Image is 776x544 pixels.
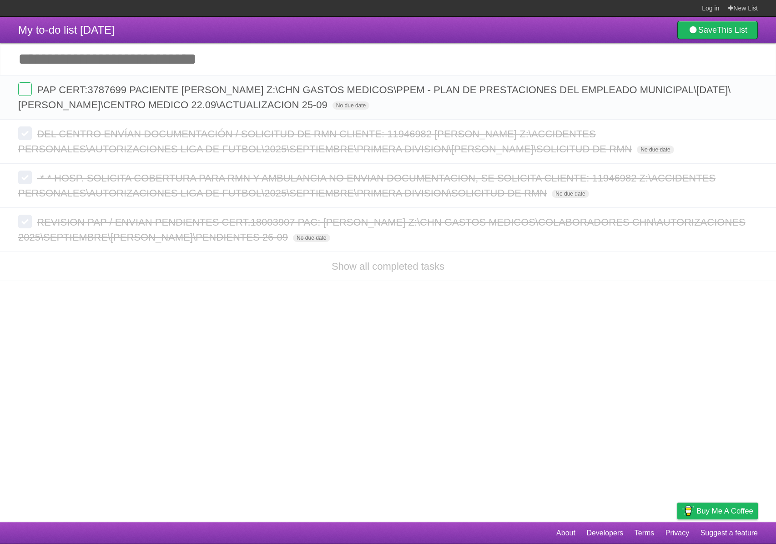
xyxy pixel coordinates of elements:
[682,503,694,519] img: Buy me a coffee
[665,524,689,542] a: Privacy
[552,190,589,198] span: No due date
[637,146,674,154] span: No due date
[332,261,444,272] a: Show all completed tasks
[293,234,330,242] span: No due date
[18,24,115,36] span: My to-do list [DATE]
[677,503,758,519] a: Buy me a coffee
[677,21,758,39] a: SaveThis List
[556,524,575,542] a: About
[696,503,753,519] span: Buy me a coffee
[18,172,716,199] span: -*-* HOSP. SOLICITA COBERTURA PARA RMN Y AMBULANCIA NO ENVIAN DOCUMENTACION, SE SOLICITA CLIENTE:...
[18,126,32,140] label: Done
[717,25,747,35] b: This List
[18,84,731,111] span: PAP CERT:3787699 PACIENTE [PERSON_NAME] Z:\CHN GASTOS MEDICOS\PPEM - PLAN DE PRESTACIONES DEL EMP...
[635,524,655,542] a: Terms
[586,524,623,542] a: Developers
[18,171,32,184] label: Done
[18,215,32,228] label: Done
[18,82,32,96] label: Done
[18,217,746,243] span: REVISION PAP / ENVIAN PENDIENTES CERT.18003907 PAC: [PERSON_NAME] Z:\CHN GASTOS MEDICOS\COLABORAD...
[333,101,369,110] span: No due date
[18,128,634,155] span: DEL CENTRO ENVÍAN DOCUMENTACIÓN / SOLICITUD DE RMN CLIENTE: 11946982 [PERSON_NAME] Z:\ACCIDENTES ...
[700,524,758,542] a: Suggest a feature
